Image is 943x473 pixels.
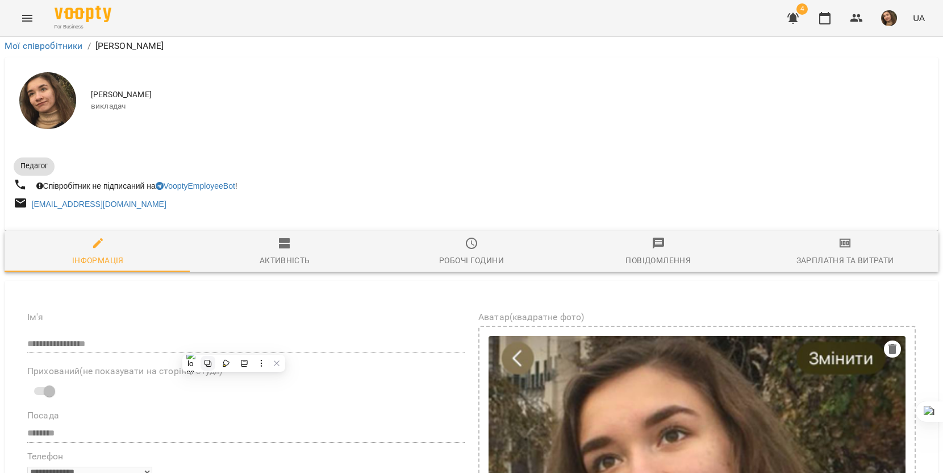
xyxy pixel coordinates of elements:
div: Повідомлення [625,254,691,267]
li: / [87,39,91,53]
a: [EMAIL_ADDRESS][DOMAIN_NAME] [32,200,166,209]
div: Інформація [72,254,124,267]
nav: breadcrumb [5,39,938,53]
span: 4 [796,3,808,15]
img: Анастасія Іванова [19,72,76,129]
label: Телефон [27,452,465,461]
label: Ім'я [27,313,465,322]
label: Прихований(не показувати на сторінці студії) [27,367,465,376]
span: For Business [55,23,111,31]
label: Аватар(квадратне фото) [478,313,916,322]
div: Зарплатня та Витрати [796,254,894,267]
div: Робочі години [439,254,504,267]
a: Мої співробітники [5,40,83,51]
label: Посада [27,411,465,420]
p: [PERSON_NAME] [95,39,164,53]
button: Menu [14,5,41,32]
div: Співробітник не підписаний на ! [34,178,240,194]
span: UA [913,12,925,24]
img: e02786069a979debee2ecc2f3beb162c.jpeg [881,10,897,26]
span: [PERSON_NAME] [91,89,929,101]
img: Voopty Logo [55,6,111,22]
button: UA [908,7,929,28]
a: VooptyEmployeeBot [156,181,235,190]
span: Педагог [14,161,55,171]
div: Активність [260,254,310,267]
span: викладач [91,101,929,112]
